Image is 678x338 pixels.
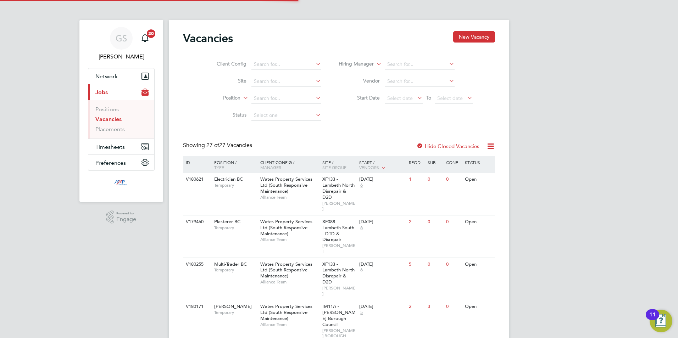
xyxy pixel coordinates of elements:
span: [PERSON_NAME] [322,201,356,212]
a: Go to home page [88,178,155,189]
span: 5 [359,310,364,316]
span: Temporary [214,225,257,231]
input: Search for... [385,77,455,86]
button: Timesheets [88,139,154,154]
div: Site / [321,156,358,173]
span: Plasterer BC [214,219,240,225]
a: Placements [95,126,125,133]
span: Type [214,164,224,170]
a: Positions [95,106,119,113]
span: Select date [387,95,413,101]
input: Select one [251,111,321,120]
div: V180255 [184,258,209,271]
span: [PERSON_NAME] [322,243,356,254]
span: Alliance Team [260,279,319,285]
span: To [424,93,433,102]
div: 0 [426,173,444,186]
input: Search for... [251,77,321,86]
span: Network [95,73,118,80]
span: Wates Property Services Ltd (South Responsive Maintenance) [260,219,312,237]
div: Open [463,215,494,229]
div: Conf [444,156,463,168]
div: Sub [426,156,444,168]
div: 0 [426,215,444,229]
span: Electrician BC [214,176,243,182]
a: 20 [138,27,152,50]
div: 2 [407,300,426,313]
a: GS[PERSON_NAME] [88,27,155,61]
span: Wates Property Services Ltd (South Responsive Maintenance) [260,261,312,279]
div: 2 [407,215,426,229]
div: 5 [407,258,426,271]
button: Preferences [88,155,154,170]
span: GS [116,34,127,43]
input: Search for... [251,60,321,69]
span: IM11A - [PERSON_NAME] Borough Council [322,303,356,327]
div: 0 [444,258,463,271]
span: 6 [359,225,364,231]
div: Status [463,156,494,168]
label: Position [200,95,240,102]
div: Client Config / [259,156,321,173]
div: Open [463,300,494,313]
span: Engage [116,216,136,222]
h2: Vacancies [183,31,233,45]
span: Vendors [359,164,379,170]
div: ID [184,156,209,168]
button: Jobs [88,84,154,100]
span: XF088 - Lambeth South - DTD & Disrepair [322,219,354,243]
div: [DATE] [359,261,405,267]
div: Position / [209,156,259,173]
div: [DATE] [359,176,405,182]
span: 6 [359,182,364,188]
div: V180171 [184,300,209,313]
span: Alliance Team [260,237,319,242]
label: Vendor [339,78,380,84]
label: Hide Closed Vacancies [416,143,479,150]
span: Alliance Team [260,322,319,327]
button: New Vacancy [453,31,495,43]
div: Open [463,258,494,271]
div: 0 [444,300,463,313]
span: 6 [359,267,364,273]
span: George Stacey [88,52,155,61]
div: 11 [649,315,656,324]
div: Jobs [88,100,154,139]
div: V179460 [184,215,209,229]
input: Search for... [385,60,455,69]
div: 0 [444,215,463,229]
a: Vacancies [95,116,122,123]
span: Temporary [214,182,257,188]
div: Open [463,173,494,186]
img: mmpconsultancy-logo-retina.png [111,178,132,189]
span: 27 of [206,142,219,149]
span: Preferences [95,159,126,166]
span: XF133 - Lambeth North Disrepair & D2D [322,261,355,285]
label: Status [206,112,246,118]
label: Hiring Manager [333,61,374,68]
span: Temporary [214,267,257,273]
span: Site Group [322,164,346,170]
div: Reqd [407,156,426,168]
div: 3 [426,300,444,313]
div: [DATE] [359,219,405,225]
span: Powered by [116,210,136,216]
div: Showing [183,142,254,149]
span: Jobs [95,89,108,96]
span: Manager [260,164,281,170]
div: [DATE] [359,304,405,310]
span: 27 Vacancies [206,142,252,149]
span: Temporary [214,310,257,315]
label: Client Config [206,61,246,67]
a: Powered byEngage [106,210,137,224]
span: Select date [437,95,463,101]
input: Search for... [251,94,321,103]
span: Multi-Trader BC [214,261,247,267]
span: [PERSON_NAME] [214,303,252,309]
div: 0 [444,173,463,186]
span: Wates Property Services Ltd (South Responsive Maintenance) [260,176,312,194]
span: 20 [147,29,155,38]
span: XF133 - Lambeth North Disrepair & D2D [322,176,355,200]
div: Start / [357,156,407,174]
span: Alliance Team [260,195,319,200]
